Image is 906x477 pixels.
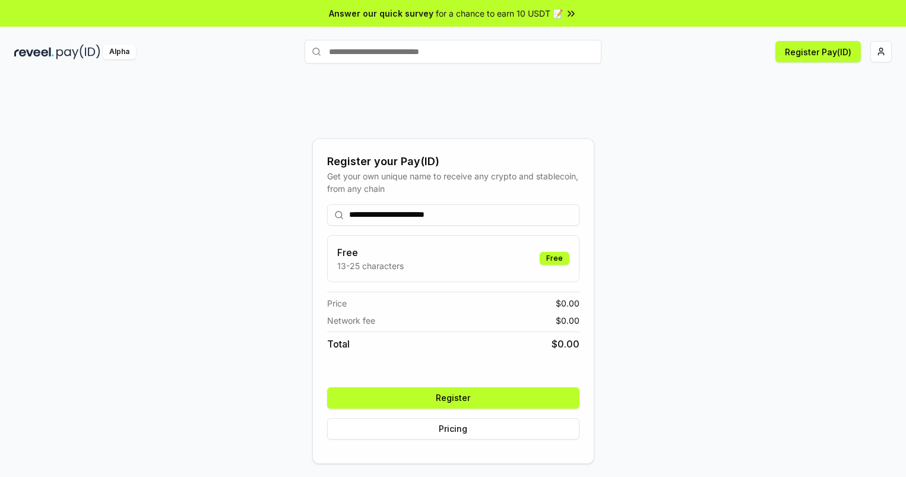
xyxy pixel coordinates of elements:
[556,314,579,327] span: $ 0.00
[337,260,404,272] p: 13-25 characters
[329,7,433,20] span: Answer our quick survey
[436,7,563,20] span: for a chance to earn 10 USDT 📝
[56,45,100,59] img: pay_id
[14,45,54,59] img: reveel_dark
[327,170,579,195] div: Get your own unique name to receive any crypto and stablecoin, from any chain
[327,314,375,327] span: Network fee
[552,337,579,351] span: $ 0.00
[327,387,579,409] button: Register
[103,45,136,59] div: Alpha
[327,418,579,440] button: Pricing
[337,245,404,260] h3: Free
[540,252,569,265] div: Free
[775,41,861,62] button: Register Pay(ID)
[327,297,347,309] span: Price
[556,297,579,309] span: $ 0.00
[327,153,579,170] div: Register your Pay(ID)
[327,337,350,351] span: Total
